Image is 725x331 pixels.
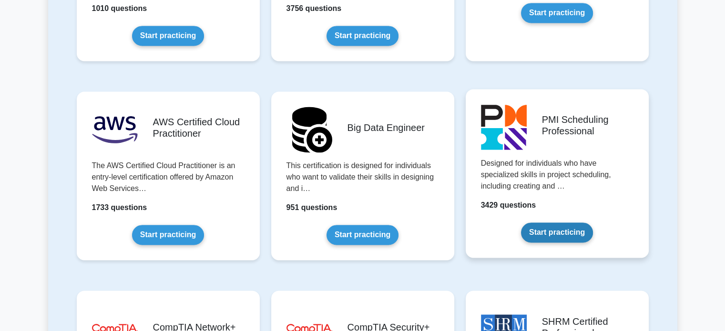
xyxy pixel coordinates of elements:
a: Start practicing [521,3,593,23]
a: Start practicing [521,222,593,242]
a: Start practicing [327,26,398,46]
a: Start practicing [327,225,398,245]
a: Start practicing [132,26,204,46]
a: Start practicing [132,225,204,245]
